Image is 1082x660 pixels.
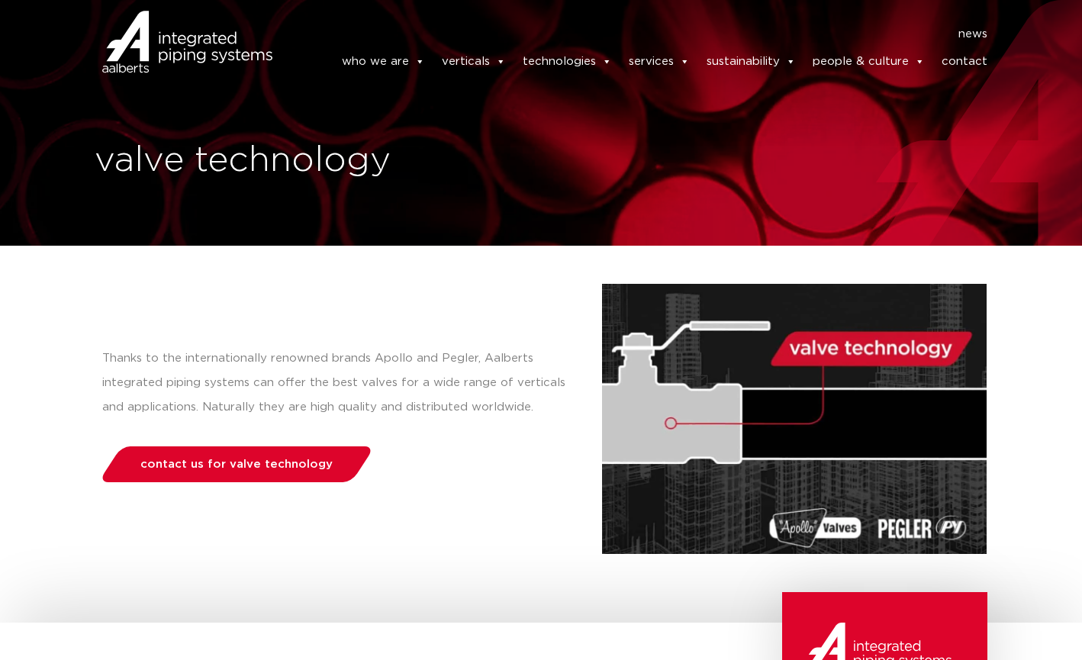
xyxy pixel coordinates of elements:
[942,47,987,77] a: contact
[102,346,572,420] p: Thanks to the internationally renowned brands Apollo and Pegler, Aalberts integrated piping syste...
[813,47,925,77] a: people & culture
[98,446,375,482] a: contact us for valve technology
[95,137,533,185] h1: valve technology
[958,22,987,47] a: news
[342,47,425,77] a: who we are
[442,47,506,77] a: verticals
[629,47,690,77] a: services
[140,459,333,470] span: contact us for valve technology
[295,22,987,47] nav: Menu
[707,47,796,77] a: sustainability
[523,47,612,77] a: technologies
